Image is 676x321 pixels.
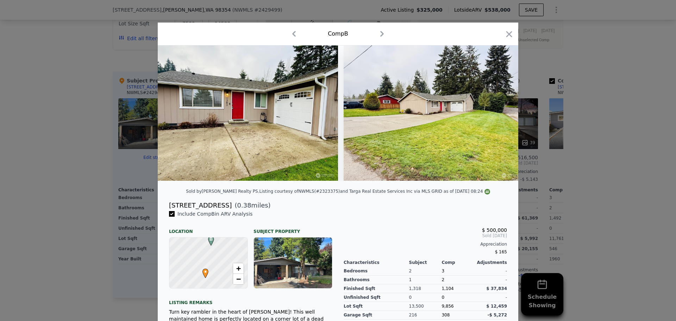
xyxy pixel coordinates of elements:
[442,276,474,284] div: 2
[344,293,409,302] div: Unfinished Sqft
[236,274,241,283] span: −
[158,45,338,181] img: Property Img
[344,311,409,320] div: Garage Sqft
[344,302,409,311] div: Lot Sqft
[442,260,474,265] div: Comp
[495,249,507,254] span: $ 165
[409,302,442,311] div: 13,500
[344,276,409,284] div: Bathrooms
[482,227,507,233] span: $ 500,000
[206,236,216,242] span: B
[486,286,507,291] span: $ 37,834
[409,276,442,284] div: 1
[186,189,259,194] div: Sold by [PERSON_NAME] Realty PS .
[344,267,409,276] div: Bedrooms
[442,304,453,309] span: 9,856
[442,286,453,291] span: 1,104
[328,30,348,38] div: Comp B
[169,223,248,234] div: Location
[409,284,442,293] div: 1,318
[236,264,241,273] span: +
[474,276,507,284] div: -
[474,293,507,302] div: -
[344,241,507,247] div: Appreciation
[206,236,211,240] div: B
[232,200,270,210] span: ( miles)
[442,268,444,273] span: 3
[409,267,442,276] div: 2
[442,295,444,300] span: 0
[259,189,490,194] div: Listing courtesy of NWMLS (#2323375) and Targa Real Estate Services Inc via MLS GRID as of [DATE]...
[409,260,442,265] div: Subject
[442,313,450,317] span: 308
[474,260,507,265] div: Adjustments
[344,233,507,239] span: Sold [DATE]
[233,274,244,284] a: Zoom out
[486,304,507,309] span: $ 12,459
[344,260,409,265] div: Characteristics
[488,313,507,317] span: -$ 5,272
[169,294,332,305] div: Listing remarks
[344,284,409,293] div: Finished Sqft
[254,223,332,234] div: Subject Property
[169,200,232,210] div: [STREET_ADDRESS]
[233,263,244,274] a: Zoom in
[409,311,442,320] div: 216
[175,211,255,217] span: Include Comp B in ARV Analysis
[484,189,490,195] img: NWMLS Logo
[201,268,205,273] div: •
[474,267,507,276] div: -
[237,202,251,209] span: 0.38
[201,266,210,277] span: •
[344,45,524,181] img: Property Img
[409,293,442,302] div: 0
